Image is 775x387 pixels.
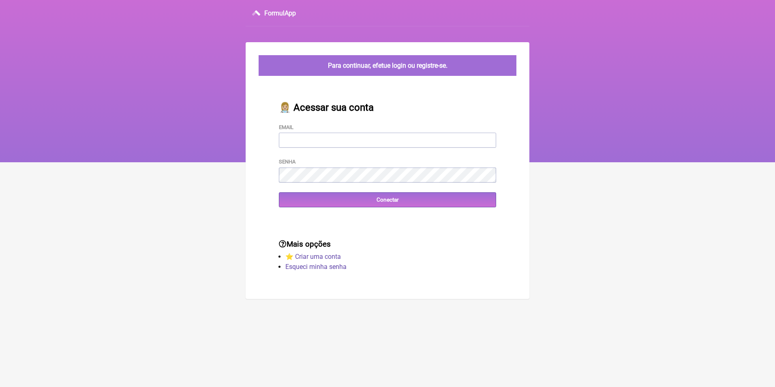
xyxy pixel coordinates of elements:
h2: 👩🏼‍⚕️ Acessar sua conta [279,102,496,113]
input: Conectar [279,192,496,207]
label: Email [279,124,293,130]
a: Esqueci minha senha [285,263,347,271]
h3: Mais opções [279,240,496,249]
label: Senha [279,159,295,165]
a: ⭐️ Criar uma conta [285,253,341,260]
h3: FormulApp [264,9,296,17]
div: Para continuar, efetue login ou registre-se. [259,55,516,76]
